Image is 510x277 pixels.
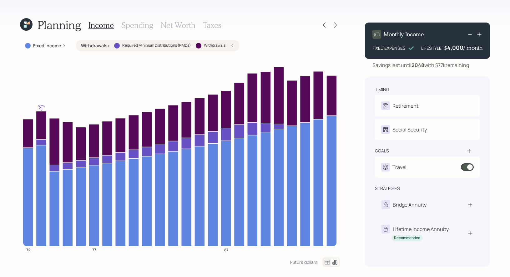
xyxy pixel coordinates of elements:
h3: Income [88,21,114,30]
h3: Taxes [203,21,221,30]
h4: $ [444,44,447,51]
div: Travel [392,163,406,171]
h1: Planning [38,18,81,32]
div: FIXED EXPENSES [372,45,406,51]
h3: Spending [121,21,153,30]
b: 2048 [412,62,424,69]
div: Savings last until with $77k remaining [372,61,469,69]
div: timing [375,86,389,93]
div: Social Security [392,126,427,133]
tspan: 77 [92,247,96,253]
label: Withdrawals : [81,43,109,49]
div: Recommended [394,235,420,241]
div: LIFESTYLE [421,45,442,51]
div: Bridge Annuity [393,201,427,208]
h4: / month [463,44,482,51]
h3: Net Worth [161,21,195,30]
div: 4,000 [447,44,463,51]
div: Retirement [392,102,418,110]
div: Lifetime Income Annuity [393,225,449,233]
h4: Monthly Income [384,31,424,38]
label: Withdrawals [204,43,225,48]
label: Fixed Income [33,43,61,49]
div: goals [375,148,389,154]
tspan: 72 [26,247,30,253]
div: strategies [375,185,400,192]
div: Future dollars [290,259,317,265]
tspan: 87 [224,247,228,253]
label: Required Minimum Distributions (RMDs) [122,43,191,48]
